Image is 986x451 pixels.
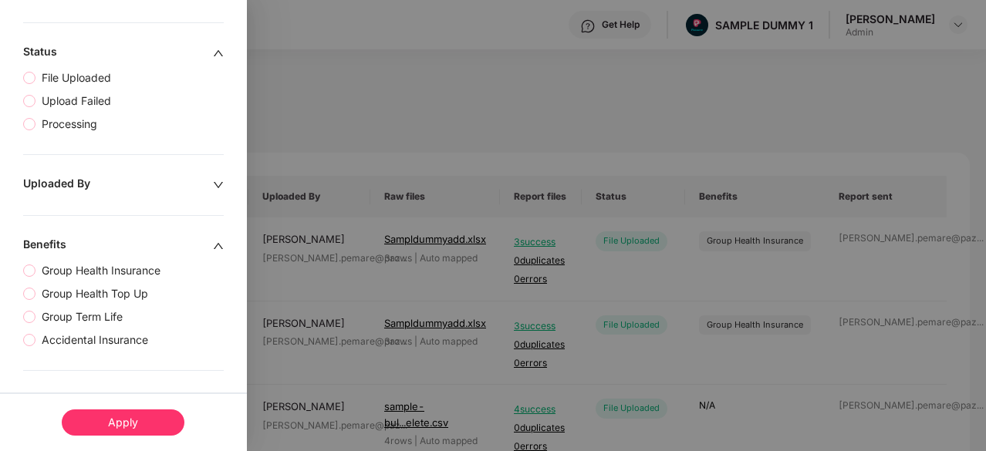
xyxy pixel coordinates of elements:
div: Uploaded By [23,177,213,194]
span: up [213,241,224,251]
span: Upload Failed [35,93,117,109]
span: up [213,48,224,59]
span: Group Health Top Up [35,285,154,302]
div: Apply [62,409,184,436]
span: Group Term Life [35,308,129,325]
span: Accidental Insurance [35,332,154,348]
span: Group Health Insurance [35,262,167,279]
div: Benefits [23,237,213,254]
span: File Uploaded [35,69,117,86]
span: down [213,180,224,190]
span: Processing [35,116,103,133]
div: Status [23,45,213,62]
